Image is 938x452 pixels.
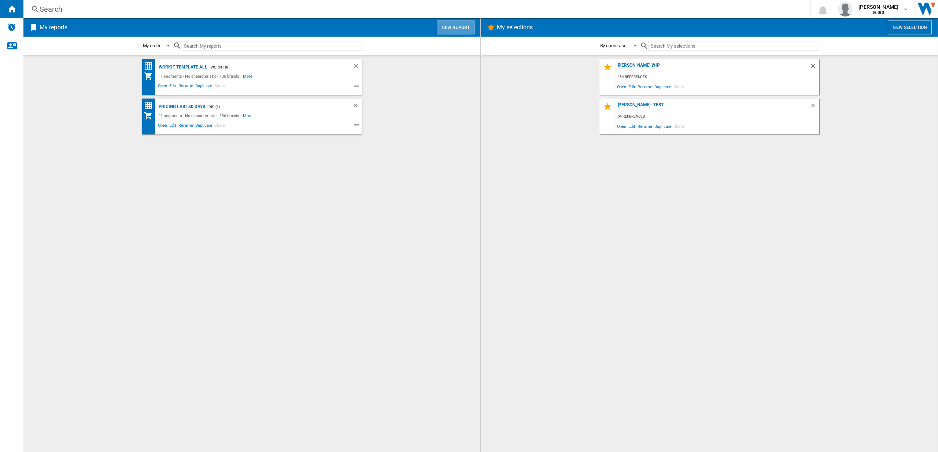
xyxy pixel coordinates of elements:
[616,82,628,92] span: Open
[627,82,636,92] span: Edit
[838,2,853,16] img: profile.jpg
[873,10,884,15] b: IE DID
[616,63,810,73] div: [PERSON_NAME] WIP
[144,62,157,71] div: Price Matrix
[616,112,819,121] div: 54 references
[653,82,672,92] span: Duplicate
[157,102,205,111] div: Pricing Last 30 days
[243,111,254,120] span: More
[636,121,653,131] span: Rename
[177,82,194,91] span: Rename
[616,73,819,82] div: 154 references
[810,63,819,73] div: Delete
[437,21,474,34] button: New report
[205,102,338,111] div: - DID (1)
[144,111,157,120] div: My Assortment
[213,82,226,91] span: Share
[168,122,177,131] span: Edit
[40,4,791,14] div: Search
[157,111,243,120] div: 11 segments - No characteristic - 136 brands
[157,63,207,72] div: Workit Template All
[177,122,194,131] span: Rename
[38,21,69,34] h2: My reports
[495,21,534,34] h2: My selections
[810,102,819,112] div: Delete
[182,41,362,51] input: Search My reports
[168,82,177,91] span: Edit
[653,121,672,131] span: Duplicate
[157,72,243,81] div: 11 segments - No characteristic - 136 brands
[213,122,226,131] span: Share
[144,72,157,81] div: My Assortment
[7,23,16,32] img: alerts-logo.svg
[858,3,898,11] span: [PERSON_NAME]
[207,63,338,72] div: - Workit (8)
[672,82,685,92] span: Share
[352,102,362,111] div: Delete
[616,121,628,131] span: Open
[143,43,160,48] div: My order
[144,101,157,110] div: Price Matrix
[600,43,628,48] div: By name asc.
[243,72,254,81] span: More
[672,121,685,131] span: Share
[157,122,169,131] span: Open
[616,102,810,112] div: [PERSON_NAME]- Test
[888,21,932,34] button: New selection
[627,121,636,131] span: Edit
[157,82,169,91] span: Open
[649,41,819,51] input: Search My selections
[352,63,362,72] div: Delete
[194,82,213,91] span: Duplicate
[636,82,653,92] span: Rename
[194,122,213,131] span: Duplicate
